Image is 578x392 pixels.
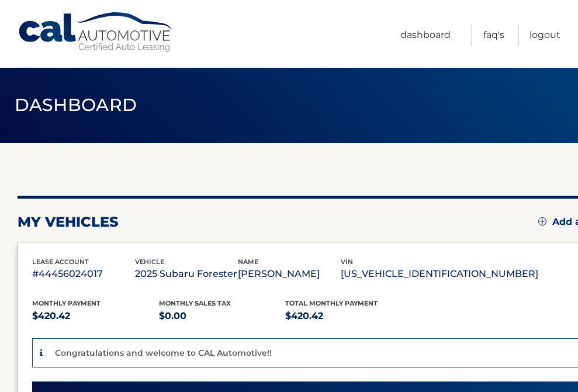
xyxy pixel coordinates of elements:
[341,258,353,266] span: vin
[18,213,119,231] h2: my vehicles
[32,308,159,324] p: $420.42
[483,25,504,46] a: FAQ's
[529,25,560,46] a: Logout
[32,258,89,266] span: lease account
[32,299,101,307] span: Monthly Payment
[238,266,341,282] p: [PERSON_NAME]
[32,266,135,282] p: #44456024017
[135,258,164,266] span: vehicle
[341,266,538,282] p: [US_VEHICLE_IDENTIFICATION_NUMBER]
[15,94,137,116] span: Dashboard
[159,299,231,307] span: Monthly sales Tax
[285,299,378,307] span: Total Monthly Payment
[400,25,451,46] a: Dashboard
[18,12,175,53] a: Cal Automotive
[538,217,546,226] img: add.svg
[285,308,412,324] p: $420.42
[238,258,258,266] span: name
[135,266,238,282] p: 2025 Subaru Forester
[159,308,286,324] p: $0.00
[55,348,272,358] p: Congratulations and welcome to CAL Automotive!!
